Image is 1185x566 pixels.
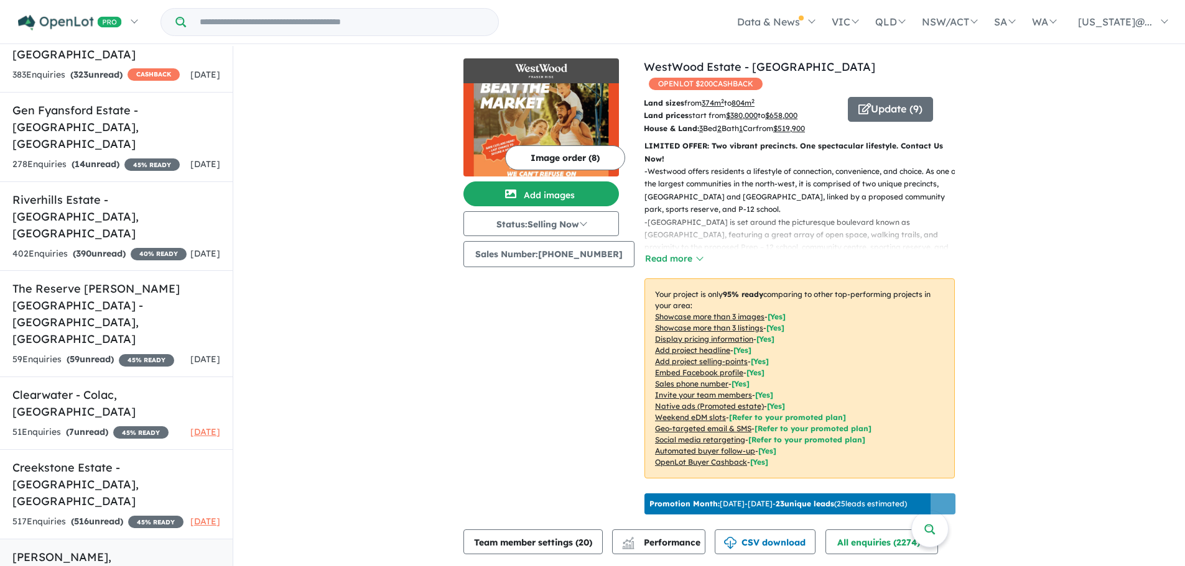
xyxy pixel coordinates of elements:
span: 14 [75,158,85,170]
u: Showcase more than 3 images [655,312,764,321]
button: Read more [644,252,703,266]
u: OpenLot Buyer Cashback [655,457,747,467]
span: 45 % READY [124,158,180,171]
strong: ( unread) [70,69,123,80]
h5: Riverhills Estate - [GEOGRAPHIC_DATA] , [GEOGRAPHIC_DATA] [12,191,220,242]
div: 59 Enquir ies [12,352,174,367]
span: 516 [74,516,89,527]
p: start from [644,109,839,122]
b: Land prices [644,111,689,120]
img: Openlot PRO Logo White [18,15,122,30]
b: Promotion Month: [649,499,720,508]
span: CASHBACK [128,68,180,81]
span: [DATE] [190,158,220,170]
a: WestWood Estate - [GEOGRAPHIC_DATA] [644,60,875,74]
span: 390 [76,248,91,259]
span: 45 % READY [113,426,169,439]
span: [DATE] [190,248,220,259]
span: 40 % READY [131,248,187,260]
h5: Clearwater - Colac , [GEOGRAPHIC_DATA] [12,386,220,420]
strong: ( unread) [67,354,114,365]
h5: Creekstone Estate - [GEOGRAPHIC_DATA] , [GEOGRAPHIC_DATA] [12,459,220,509]
p: Your project is only comparing to other top-performing projects in your area: - - - - - - - - - -... [644,278,955,478]
span: [DATE] [190,69,220,80]
u: $ 380,000 [726,111,758,120]
input: Try estate name, suburb, builder or developer [188,9,496,35]
u: Invite your team members [655,390,752,399]
button: Sales Number:[PHONE_NUMBER] [463,241,634,267]
span: to [724,98,755,107]
button: All enquiries (2274) [825,529,938,554]
b: 23 unique leads [776,499,834,508]
div: 517 Enquir ies [12,514,184,529]
span: [DATE] [190,516,220,527]
p: - Westwood offers residents a lifestyle of connection, convenience, and choice. As one of the lar... [644,165,965,216]
span: [ Yes ] [746,368,764,377]
span: 45 % READY [128,516,184,528]
span: [Yes] [758,446,776,455]
div: 402 Enquir ies [12,247,187,262]
b: House & Land: [644,124,699,133]
span: [ Yes ] [733,345,751,355]
p: Bed Bath Car from [644,122,839,135]
span: 323 [73,69,88,80]
span: 45 % READY [119,354,174,367]
strong: ( unread) [73,248,126,259]
u: Add project headline [655,345,730,355]
div: 383 Enquir ies [12,68,180,83]
p: [DATE] - [DATE] - ( 25 leads estimated) [649,498,907,509]
span: [ Yes ] [732,379,750,388]
u: 374 m [702,98,724,107]
button: Status:Selling Now [463,211,619,236]
p: LIMITED OFFER: Two vibrant precincts. One spectacular lifestyle. Contact Us Now! [644,140,955,165]
u: Automated buyer follow-up [655,446,755,455]
span: [ Yes ] [766,323,784,332]
h5: The Reserve [PERSON_NAME][GEOGRAPHIC_DATA] - [GEOGRAPHIC_DATA] , [GEOGRAPHIC_DATA] [12,280,220,347]
strong: ( unread) [66,426,108,437]
span: 59 [70,354,80,365]
sup: 2 [721,98,724,104]
u: Display pricing information [655,334,753,344]
button: Add images [463,181,619,206]
span: [Yes] [767,401,785,411]
h5: Gen Fyansford Estate - [GEOGRAPHIC_DATA] , [GEOGRAPHIC_DATA] [12,102,220,152]
span: [Refer to your promoted plan] [748,435,865,444]
img: line-chart.svg [623,537,634,544]
button: Team member settings (20) [463,529,603,554]
strong: ( unread) [72,158,119,170]
span: [US_STATE]@... [1078,16,1152,28]
span: [DATE] [190,426,220,437]
p: - [GEOGRAPHIC_DATA] is set around the picturesque boulevard known as [GEOGRAPHIC_DATA], featuring... [644,216,965,267]
u: Embed Facebook profile [655,368,743,377]
a: WestWood Estate - Fraser Rise LogoWestWood Estate - Fraser Rise [463,58,619,176]
strong: ( unread) [71,516,123,527]
span: to [758,111,797,120]
span: [ Yes ] [756,334,774,344]
u: Native ads (Promoted estate) [655,401,764,411]
span: 7 [69,426,74,437]
div: 278 Enquir ies [12,157,180,172]
button: Update (9) [848,97,933,122]
span: [DATE] [190,354,220,365]
span: [ Yes ] [755,390,773,399]
img: download icon [724,537,737,549]
u: $ 658,000 [765,111,797,120]
span: 20 [579,537,589,548]
b: 95 % ready [723,290,763,299]
span: [Yes] [750,457,768,467]
sup: 2 [751,98,755,104]
u: Showcase more than 3 listings [655,323,763,332]
button: Image order (8) [505,145,625,170]
img: WestWood Estate - Fraser Rise [463,83,619,176]
u: 804 m [732,98,755,107]
u: Geo-targeted email & SMS [655,424,751,433]
u: Add project selling-points [655,357,748,366]
u: $ 519,900 [773,124,805,133]
span: [Refer to your promoted plan] [729,413,846,422]
b: Land sizes [644,98,684,107]
span: Performance [624,537,700,548]
button: CSV download [715,529,816,554]
u: Weekend eDM slots [655,413,726,422]
u: Sales phone number [655,379,728,388]
span: [ Yes ] [751,357,769,366]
